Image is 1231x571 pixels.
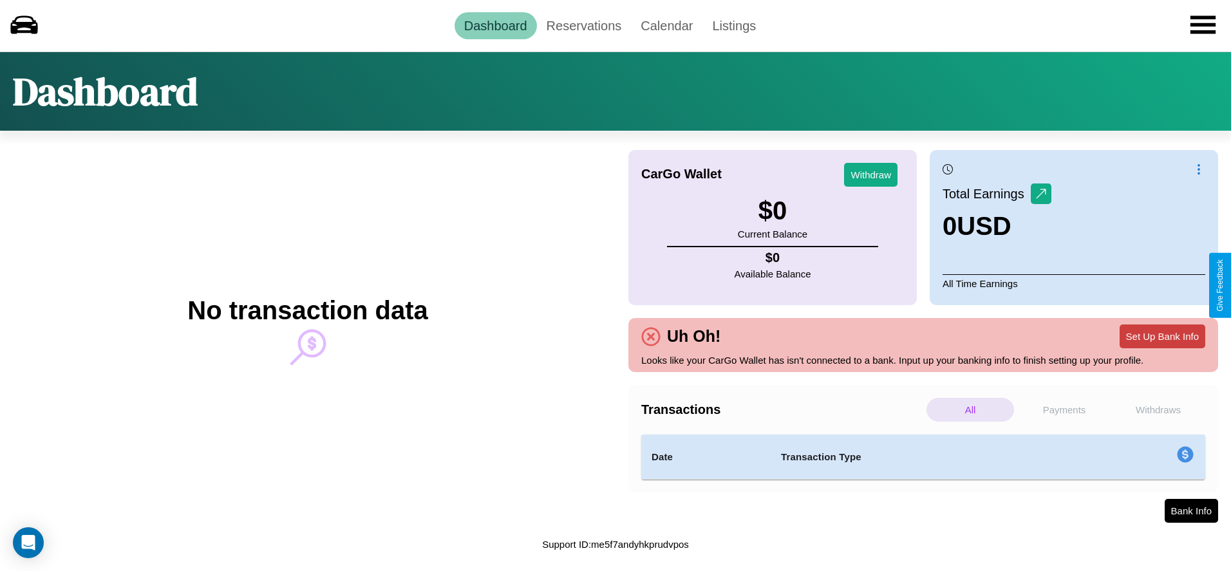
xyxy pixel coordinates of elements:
[943,182,1031,205] p: Total Earnings
[13,65,198,118] h1: Dashboard
[641,402,923,417] h4: Transactions
[631,12,702,39] a: Calendar
[735,265,811,283] p: Available Balance
[1165,499,1218,523] button: Bank Info
[641,167,722,182] h4: CarGo Wallet
[943,212,1051,241] h3: 0 USD
[1114,398,1202,422] p: Withdraws
[943,274,1205,292] p: All Time Earnings
[1216,259,1225,312] div: Give Feedback
[661,327,727,346] h4: Uh Oh!
[187,296,428,325] h2: No transaction data
[702,12,766,39] a: Listings
[926,398,1014,422] p: All
[738,196,807,225] h3: $ 0
[455,12,537,39] a: Dashboard
[13,527,44,558] div: Open Intercom Messenger
[844,163,897,187] button: Withdraw
[641,351,1205,369] p: Looks like your CarGo Wallet has isn't connected to a bank. Input up your banking info to finish ...
[735,250,811,265] h4: $ 0
[781,449,1072,465] h4: Transaction Type
[542,536,689,553] p: Support ID: me5f7andyhkprudvpos
[641,435,1205,480] table: simple table
[537,12,632,39] a: Reservations
[1120,324,1205,348] button: Set Up Bank Info
[1020,398,1108,422] p: Payments
[738,225,807,243] p: Current Balance
[652,449,760,465] h4: Date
